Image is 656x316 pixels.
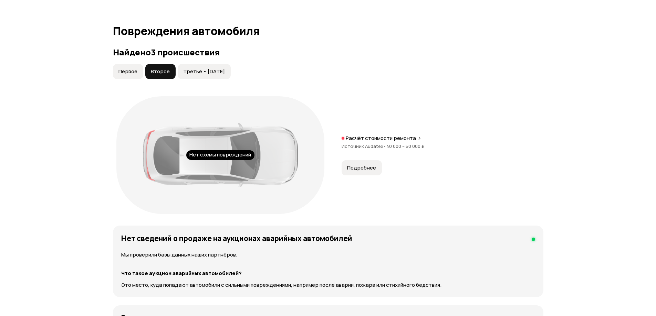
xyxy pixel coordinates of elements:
[145,64,176,79] button: Второе
[121,251,535,259] p: Мы проверили базы данных наших партнёров.
[347,164,376,171] span: Подробнее
[346,135,416,142] p: Расчёт стоимости ремонта
[121,281,535,289] p: Это место, куда попадают автомобили с сильными повреждениями, например после аварии, пожара или с...
[386,143,425,149] span: 40 000 – 50 000 ₽
[383,143,386,149] span: •
[183,68,225,75] span: Третье • [DATE]
[113,47,543,57] h3: Найдено 3 происшествия
[178,64,231,79] button: Третье • [DATE]
[342,160,382,175] button: Подробнее
[113,25,543,37] h1: Повреждения автомобиля
[121,234,352,243] h4: Нет сведений о продаже на аукционах аварийных автомобилей
[113,64,143,79] button: Первое
[342,143,386,149] span: Источник Audatex
[118,68,137,75] span: Первое
[186,150,254,160] div: Нет схемы повреждений
[121,270,242,277] strong: Что такое аукцион аварийных автомобилей?
[151,68,170,75] span: Второе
